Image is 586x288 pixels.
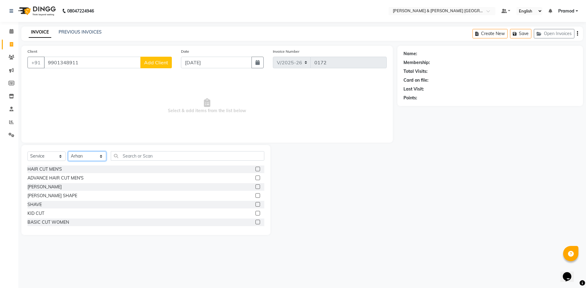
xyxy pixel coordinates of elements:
button: Save [510,29,531,38]
div: ADVANCE HAIR CUT MEN'S [27,175,84,181]
a: PREVIOUS INVOICES [59,29,102,35]
div: Name: [403,51,417,57]
a: INVOICE [29,27,51,38]
iframe: chat widget [560,264,580,282]
button: Add Client [140,57,172,68]
div: HAIR CUT MEN'S [27,166,62,172]
input: Search or Scan [111,151,264,161]
button: +91 [27,57,45,68]
div: [PERSON_NAME] [27,184,62,190]
span: Select & add items from the list below [27,76,387,137]
label: Date [181,49,189,54]
div: KID CUT [27,210,44,217]
div: SHAVE [27,201,42,208]
span: Add Client [144,59,168,66]
button: Create New [472,29,508,38]
span: Pramod [558,8,574,14]
div: Last Visit: [403,86,424,92]
button: Open Invoices [534,29,574,38]
div: [PERSON_NAME] SHAPE [27,193,77,199]
div: Total Visits: [403,68,428,75]
img: logo [16,2,57,20]
div: Points: [403,95,417,101]
b: 08047224946 [67,2,94,20]
label: Invoice Number [273,49,299,54]
label: Client [27,49,37,54]
input: Search by Name/Mobile/Email/Code [44,57,141,68]
div: BASIC CUT WOMEN [27,219,69,226]
div: Card on file: [403,77,429,84]
div: Membership: [403,59,430,66]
